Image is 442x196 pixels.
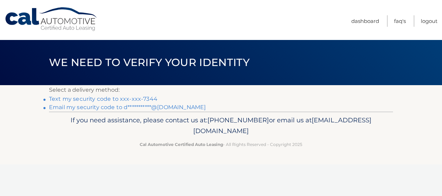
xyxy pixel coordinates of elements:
[54,141,388,148] p: - All Rights Reserved - Copyright 2025
[140,142,223,147] strong: Cal Automotive Certified Auto Leasing
[5,7,98,32] a: Cal Automotive
[49,56,249,69] span: We need to verify your identity
[49,96,157,102] a: Text my security code to xxx-xxx-7344
[49,85,393,95] p: Select a delivery method:
[421,15,437,27] a: Logout
[207,116,269,124] span: [PHONE_NUMBER]
[54,115,388,137] p: If you need assistance, please contact us at: or email us at
[394,15,406,27] a: FAQ's
[351,15,379,27] a: Dashboard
